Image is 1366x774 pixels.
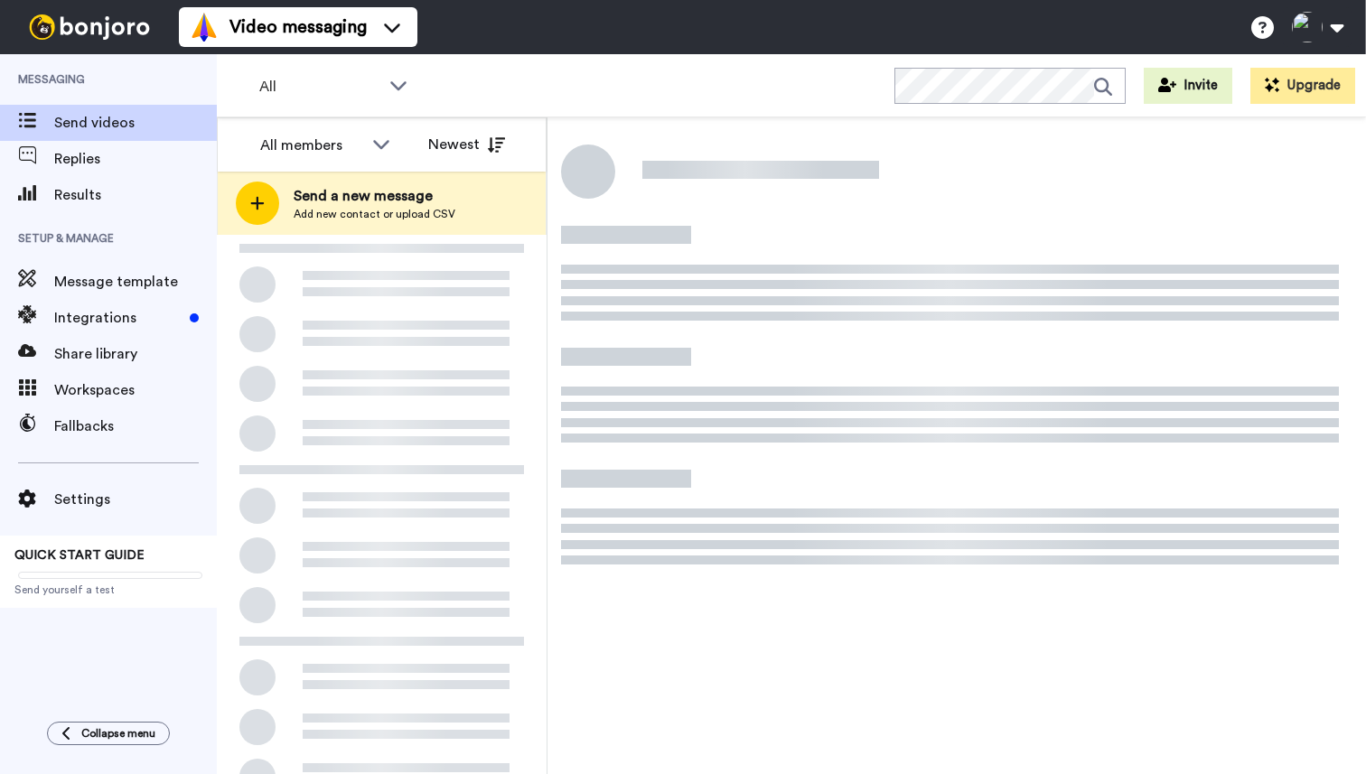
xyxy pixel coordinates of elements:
span: Message template [54,271,217,293]
span: Video messaging [229,14,367,40]
span: Replies [54,148,217,170]
button: Collapse menu [47,722,170,745]
span: Workspaces [54,379,217,401]
span: Send videos [54,112,217,134]
span: Collapse menu [81,726,155,741]
div: All members [260,135,363,156]
button: Invite [1144,68,1232,104]
span: QUICK START GUIDE [14,549,145,562]
span: All [259,76,380,98]
span: Fallbacks [54,415,217,437]
span: Share library [54,343,217,365]
img: bj-logo-header-white.svg [22,14,157,40]
span: Add new contact or upload CSV [294,207,455,221]
button: Newest [415,126,519,163]
span: Integrations [54,307,182,329]
button: Upgrade [1250,68,1355,104]
span: Results [54,184,217,206]
span: Send a new message [294,185,455,207]
img: vm-color.svg [190,13,219,42]
span: Send yourself a test [14,583,202,597]
span: Settings [54,489,217,510]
